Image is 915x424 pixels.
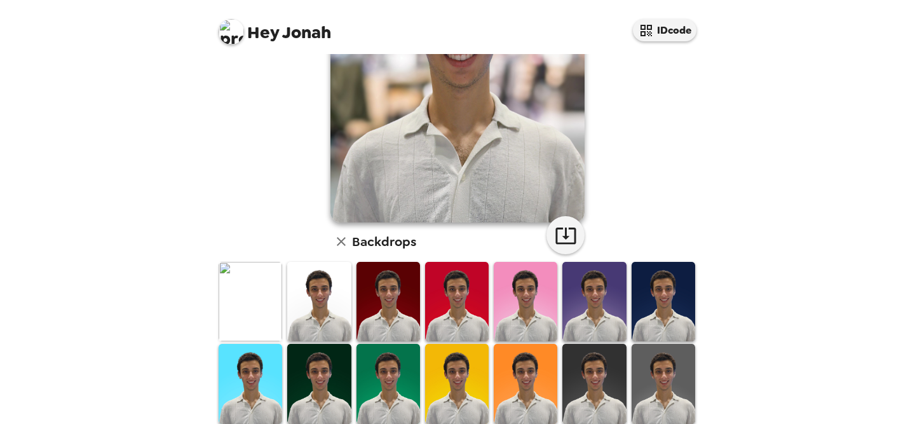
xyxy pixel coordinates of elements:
[219,13,331,41] span: Jonah
[219,262,282,341] img: Original
[633,19,696,41] button: IDcode
[219,19,244,44] img: profile pic
[247,21,279,44] span: Hey
[352,231,416,252] h6: Backdrops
